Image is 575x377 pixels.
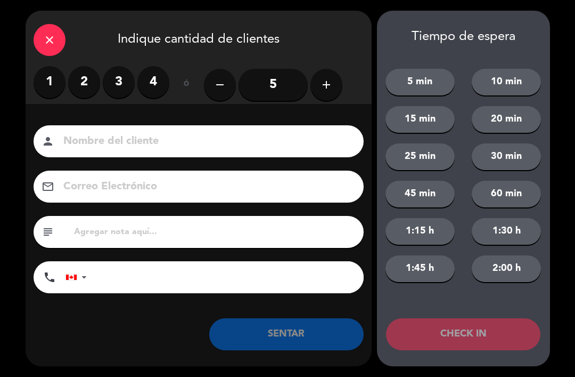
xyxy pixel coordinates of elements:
div: ó [169,66,204,103]
button: 1:30 h [472,218,541,245]
label: 1 [34,66,65,98]
i: add [320,78,333,91]
button: 2:00 h [472,255,541,282]
i: subject [42,226,54,238]
button: 15 min [385,106,455,133]
div: Tiempo de espera [377,29,550,45]
div: Canada: +1 [66,262,91,293]
div: Indique cantidad de clientes [26,11,372,66]
label: 4 [137,66,169,98]
button: 45 min [385,181,455,207]
button: 10 min [472,69,541,95]
i: email [42,180,54,193]
button: 1:45 h [385,255,455,282]
i: close [43,34,56,46]
label: 3 [103,66,135,98]
button: 20 min [472,106,541,133]
button: 5 min [385,69,455,95]
label: 2 [68,66,100,98]
input: Correo Electrónico [62,178,350,196]
button: 30 min [472,143,541,170]
button: 25 min [385,143,455,170]
i: person [42,135,54,148]
i: remove [213,78,226,91]
i: phone [43,271,56,284]
button: SENTAR [209,318,364,350]
button: 60 min [472,181,541,207]
input: Nombre del cliente [62,132,350,151]
input: Agregar nota aquí... [73,224,356,239]
button: 1:15 h [385,218,455,245]
button: CHECK IN [386,318,540,350]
